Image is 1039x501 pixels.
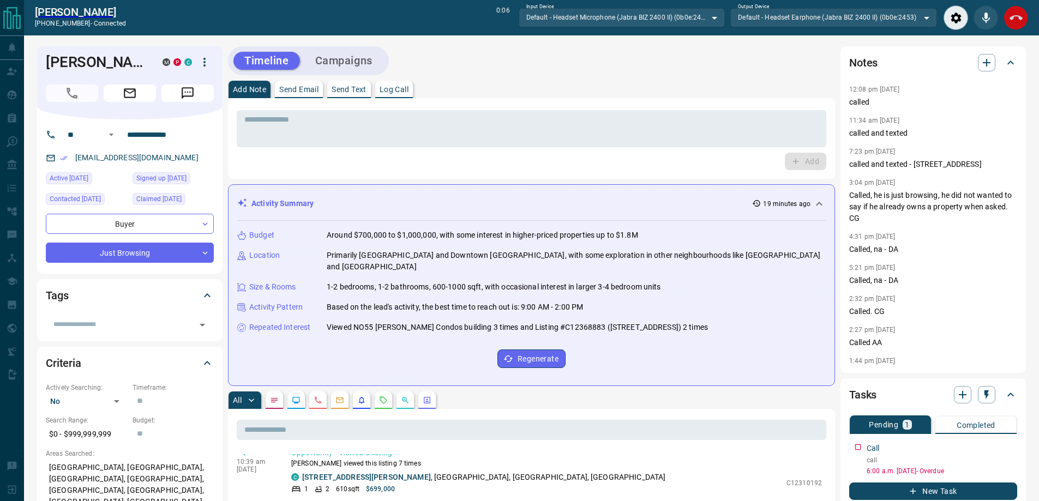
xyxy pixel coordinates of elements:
[46,449,214,458] p: Areas Searched:
[849,233,896,240] p: 4:31 pm [DATE]
[136,173,187,184] span: Signed up [DATE]
[46,415,127,425] p: Search Range:
[46,282,214,309] div: Tags
[849,159,1017,170] p: called and texted - [STREET_ADDRESS]
[302,472,665,483] p: , [GEOGRAPHIC_DATA], [GEOGRAPHIC_DATA], [GEOGRAPHIC_DATA]
[237,458,275,466] p: 10:39 am
[304,52,383,70] button: Campaigns
[46,350,214,376] div: Criteria
[849,86,899,93] p: 12:08 pm [DATE]
[849,148,896,155] p: 7:23 pm [DATE]
[314,396,322,405] svg: Calls
[133,383,214,393] p: Timeframe:
[46,84,98,102] span: Call
[291,458,822,468] p: [PERSON_NAME] viewed this listing 7 times
[944,5,968,30] div: Audio Settings
[336,484,359,494] p: 610 sqft
[184,58,192,66] div: condos.ca
[849,244,1017,255] p: Called, na - DA
[357,396,366,405] svg: Listing Alerts
[249,250,280,261] p: Location
[519,8,725,27] div: Default - Headset Microphone (Jabra BIZ 2400 II) (0b0e:2453)
[849,386,876,403] h2: Tasks
[105,128,118,141] button: Open
[849,337,1017,348] p: Called AA
[867,455,1017,465] p: call
[46,287,68,304] h2: Tags
[50,173,88,184] span: Active [DATE]
[496,5,509,30] p: 0:06
[173,58,181,66] div: property.ca
[46,425,127,443] p: $0 - $999,999,999
[237,466,275,473] p: [DATE]
[763,199,810,209] p: 19 minutes ago
[46,354,81,372] h2: Criteria
[327,301,583,313] p: Based on the lead's activity, the best time to reach out is: 9:00 AM - 2:00 PM
[327,281,661,293] p: 1-2 bedrooms, 1-2 bathrooms, 600-1000 sqft, with occasional interest in larger 3-4 bedroom units
[163,58,170,66] div: mrloft.ca
[161,84,214,102] span: Message
[867,466,1017,476] p: 6:00 a.m. [DATE] - Overdue
[46,214,214,234] div: Buyer
[849,482,1017,500] button: New Task
[849,295,896,303] p: 2:32 pm [DATE]
[401,396,410,405] svg: Opportunities
[46,383,127,393] p: Actively Searching:
[46,393,127,410] div: No
[46,243,214,263] div: Just Browsing
[60,154,68,162] svg: Email Verified
[497,349,566,368] button: Regenerate
[867,443,880,454] p: Call
[849,326,896,334] p: 2:27 pm [DATE]
[849,96,1017,108] p: called
[786,478,822,488] p: C12310192
[327,250,826,273] p: Primarily [GEOGRAPHIC_DATA] and Downtown [GEOGRAPHIC_DATA], with some exploration in other neighb...
[366,484,395,494] p: $699,000
[46,53,146,71] h1: [PERSON_NAME]
[249,281,296,293] p: Size & Rooms
[849,264,896,271] p: 5:21 pm [DATE]
[380,86,409,93] p: Log Call
[905,421,909,428] p: 1
[233,86,266,93] p: Add Note
[195,317,210,333] button: Open
[35,19,126,28] p: [PHONE_NUMBER] -
[46,193,127,208] div: Fri Jul 18 2025
[46,172,127,188] div: Fri Sep 12 2025
[133,172,214,188] div: Mon Oct 14 2019
[738,3,769,10] label: Output Device
[304,484,308,494] p: 1
[849,357,896,365] p: 1:44 pm [DATE]
[133,193,214,208] div: Sat Jun 24 2023
[136,194,182,204] span: Claimed [DATE]
[849,382,1017,408] div: Tasks
[849,117,899,124] p: 11:34 am [DATE]
[849,179,896,186] p: 3:04 pm [DATE]
[332,86,367,93] p: Send Text
[237,194,826,214] div: Activity Summary19 minutes ago
[249,230,274,241] p: Budget
[869,421,898,428] p: Pending
[291,473,299,481] div: condos.ca
[849,306,1017,317] p: Called. CG
[233,52,300,70] button: Timeline
[104,84,156,102] span: Email
[249,301,303,313] p: Activity Pattern
[849,128,1017,139] p: called and texted
[423,396,431,405] svg: Agent Actions
[849,275,1017,286] p: Called, na - DA
[335,396,344,405] svg: Emails
[270,396,279,405] svg: Notes
[974,5,998,30] div: Mute
[849,190,1017,224] p: Called, he is just browsing, he did not wanted to say if he already owns a property when asked. CG
[50,194,101,204] span: Contacted [DATE]
[849,54,878,71] h2: Notes
[35,5,126,19] a: [PERSON_NAME]
[849,50,1017,76] div: Notes
[249,322,310,333] p: Repeated Interest
[526,3,554,10] label: Input Device
[327,230,638,241] p: Around $700,000 to $1,000,000, with some interest in higher-priced properties up to $1.8M
[75,153,199,162] a: [EMAIL_ADDRESS][DOMAIN_NAME]
[327,322,708,333] p: Viewed NO55 [PERSON_NAME] Condos building 3 times and Listing #C12368883 ([STREET_ADDRESS]) 2 times
[1004,5,1028,30] div: End Call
